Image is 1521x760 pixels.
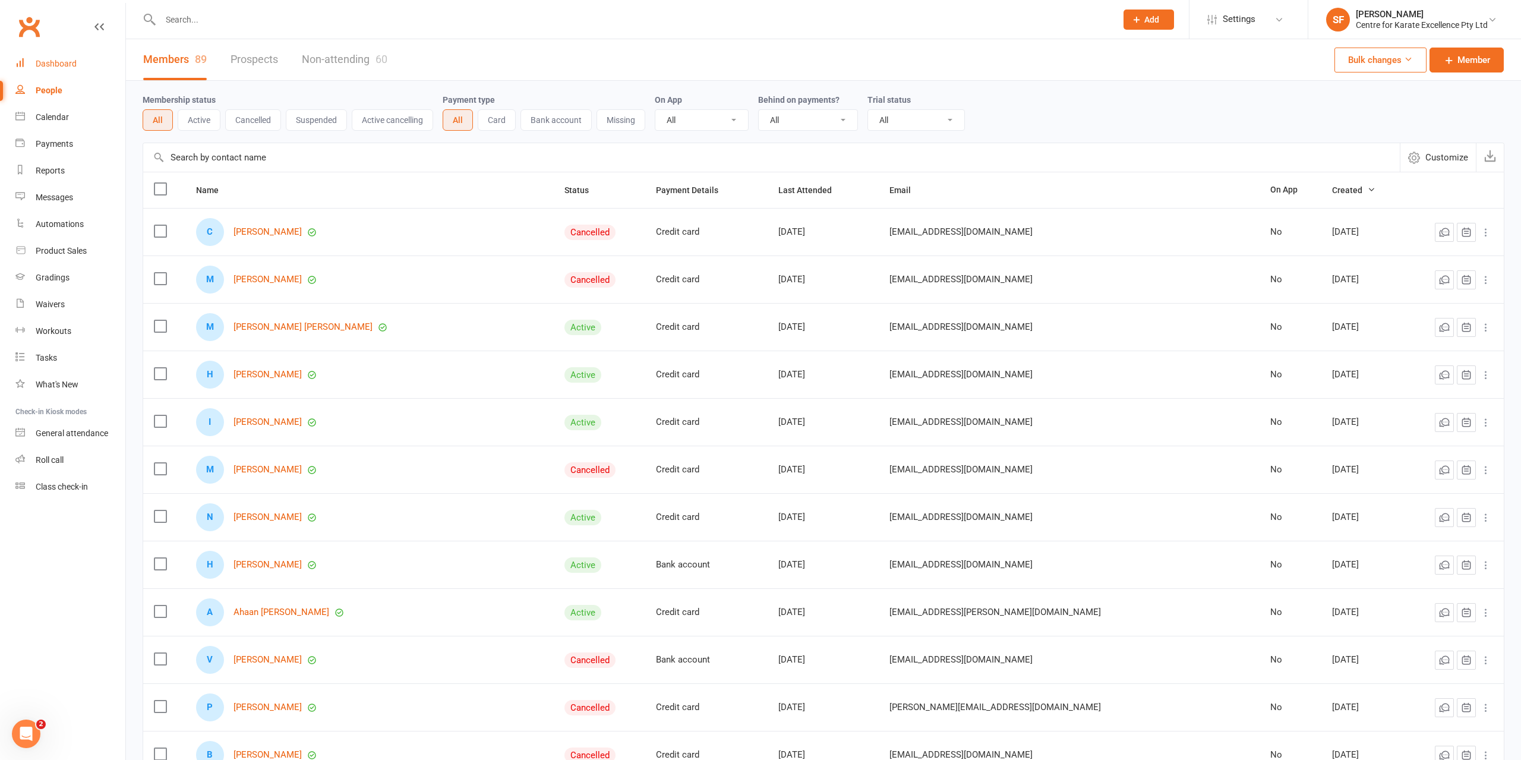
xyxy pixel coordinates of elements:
[233,750,302,760] a: [PERSON_NAME]
[1223,6,1255,33] span: Settings
[1270,560,1311,570] div: No
[15,131,125,157] a: Payments
[196,408,224,436] div: Ian
[36,193,73,202] div: Messages
[196,503,224,531] div: Neel
[758,95,840,105] label: Behind on payments?
[564,225,616,240] div: Cancelled
[778,370,868,380] div: [DATE]
[36,59,77,68] div: Dashboard
[1144,15,1159,24] span: Add
[196,456,224,484] div: Monty
[233,370,302,380] a: [PERSON_NAME]
[778,417,868,427] div: [DATE]
[1270,322,1311,332] div: No
[195,53,207,65] div: 89
[564,185,602,195] span: Status
[889,601,1101,623] span: [EMAIL_ADDRESS][PERSON_NAME][DOMAIN_NAME]
[36,139,73,149] div: Payments
[564,557,601,573] div: Active
[1356,9,1488,20] div: [PERSON_NAME]
[889,220,1033,243] span: [EMAIL_ADDRESS][DOMAIN_NAME]
[233,322,373,332] a: [PERSON_NAME] [PERSON_NAME]
[36,380,78,389] div: What's New
[1334,48,1427,72] button: Bulk changes
[178,109,220,131] button: Active
[233,512,302,522] a: [PERSON_NAME]
[1332,417,1393,427] div: [DATE]
[478,109,516,131] button: Card
[778,227,868,237] div: [DATE]
[564,700,616,715] div: Cancelled
[15,264,125,291] a: Gradings
[889,363,1033,386] span: [EMAIL_ADDRESS][DOMAIN_NAME]
[15,104,125,131] a: Calendar
[36,86,62,95] div: People
[564,183,602,197] button: Status
[656,185,731,195] span: Payment Details
[1270,417,1311,427] div: No
[889,183,924,197] button: Email
[233,655,302,665] a: [PERSON_NAME]
[778,655,868,665] div: [DATE]
[656,275,757,285] div: Credit card
[1332,702,1393,712] div: [DATE]
[656,607,757,617] div: Credit card
[196,598,224,626] div: Ahaan
[778,185,845,195] span: Last Attended
[196,218,224,246] div: Charlie
[1332,512,1393,522] div: [DATE]
[15,318,125,345] a: Workouts
[778,750,868,760] div: [DATE]
[778,607,868,617] div: [DATE]
[302,39,387,80] a: Non-attending60
[1425,150,1468,165] span: Customize
[233,417,302,427] a: [PERSON_NAME]
[1270,750,1311,760] div: No
[1270,465,1311,475] div: No
[143,109,173,131] button: All
[1457,53,1490,67] span: Member
[196,361,224,389] div: Hannah
[1332,275,1393,285] div: [DATE]
[520,109,592,131] button: Bank account
[656,702,757,712] div: Credit card
[564,652,616,668] div: Cancelled
[564,367,601,383] div: Active
[889,648,1033,671] span: [EMAIL_ADDRESS][DOMAIN_NAME]
[443,95,495,105] label: Payment type
[564,272,616,288] div: Cancelled
[1332,227,1393,237] div: [DATE]
[15,345,125,371] a: Tasks
[233,702,302,712] a: [PERSON_NAME]
[564,415,601,430] div: Active
[36,273,70,282] div: Gradings
[1332,465,1393,475] div: [DATE]
[889,696,1101,718] span: [PERSON_NAME][EMAIL_ADDRESS][DOMAIN_NAME]
[352,109,433,131] button: Active cancelling
[1332,655,1393,665] div: [DATE]
[225,109,281,131] button: Cancelled
[233,560,302,570] a: [PERSON_NAME]
[1332,370,1393,380] div: [DATE]
[778,702,868,712] div: [DATE]
[778,275,868,285] div: [DATE]
[36,299,65,309] div: Waivers
[36,455,64,465] div: Roll call
[1332,607,1393,617] div: [DATE]
[36,720,46,729] span: 2
[15,211,125,238] a: Automations
[1400,143,1476,172] button: Customize
[36,326,71,336] div: Workouts
[233,607,329,617] a: Ahaan [PERSON_NAME]
[889,185,924,195] span: Email
[1270,512,1311,522] div: No
[778,322,868,332] div: [DATE]
[233,275,302,285] a: [PERSON_NAME]
[656,227,757,237] div: Credit card
[15,447,125,474] a: Roll call
[656,370,757,380] div: Credit card
[36,166,65,175] div: Reports
[564,462,616,478] div: Cancelled
[14,12,44,42] a: Clubworx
